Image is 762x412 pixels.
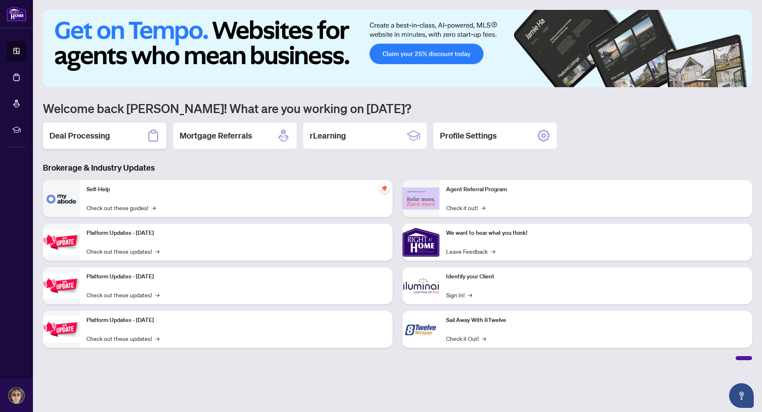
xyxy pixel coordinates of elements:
a: Leave Feedback→ [446,247,495,256]
a: Check it out!→ [446,203,485,212]
a: Sign In!→ [446,290,472,299]
img: Platform Updates - June 23, 2025 [43,316,80,342]
img: Sail Away With 8Twelve [402,311,439,348]
p: Platform Updates - [DATE] [86,272,386,281]
p: Platform Updates - [DATE] [86,316,386,325]
span: → [155,247,159,256]
a: Check out these updates!→ [86,247,159,256]
p: We want to hear what you think! [446,229,746,238]
button: Open asap [729,383,754,408]
a: Check out these updates!→ [86,334,159,343]
img: Platform Updates - July 21, 2025 [43,229,80,255]
h2: rLearning [310,130,346,141]
img: Identify your Client [402,267,439,304]
h2: Mortgage Referrals [180,130,252,141]
span: → [481,203,485,212]
span: → [155,334,159,343]
p: Identify your Client [446,272,746,281]
span: → [155,290,159,299]
img: Slide 0 [43,10,752,87]
button: 5 [734,79,737,82]
img: Profile Icon [9,388,24,403]
a: Check it Out!→ [446,334,486,343]
span: pushpin [379,183,389,193]
h2: Profile Settings [440,130,497,141]
button: 1 [698,79,711,82]
img: Agent Referral Program [402,187,439,210]
button: 6 [741,79,744,82]
button: 4 [727,79,731,82]
a: Check out these updates!→ [86,290,159,299]
img: Platform Updates - July 8, 2025 [43,273,80,299]
span: → [468,290,472,299]
span: → [491,247,495,256]
h3: Brokerage & Industry Updates [43,162,752,174]
h1: Welcome back [PERSON_NAME]! What are you working on [DATE]? [43,100,752,116]
a: Check out these guides!→ [86,203,156,212]
p: Platform Updates - [DATE] [86,229,386,238]
p: Agent Referral Program [446,185,746,194]
img: Self-Help [43,180,80,217]
img: We want to hear what you think! [402,224,439,261]
button: 3 [721,79,724,82]
p: Self-Help [86,185,386,194]
span: → [152,203,156,212]
h2: Deal Processing [49,130,110,141]
img: logo [7,6,26,21]
span: → [482,334,486,343]
button: 2 [714,79,718,82]
p: Sail Away With 8Twelve [446,316,746,325]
